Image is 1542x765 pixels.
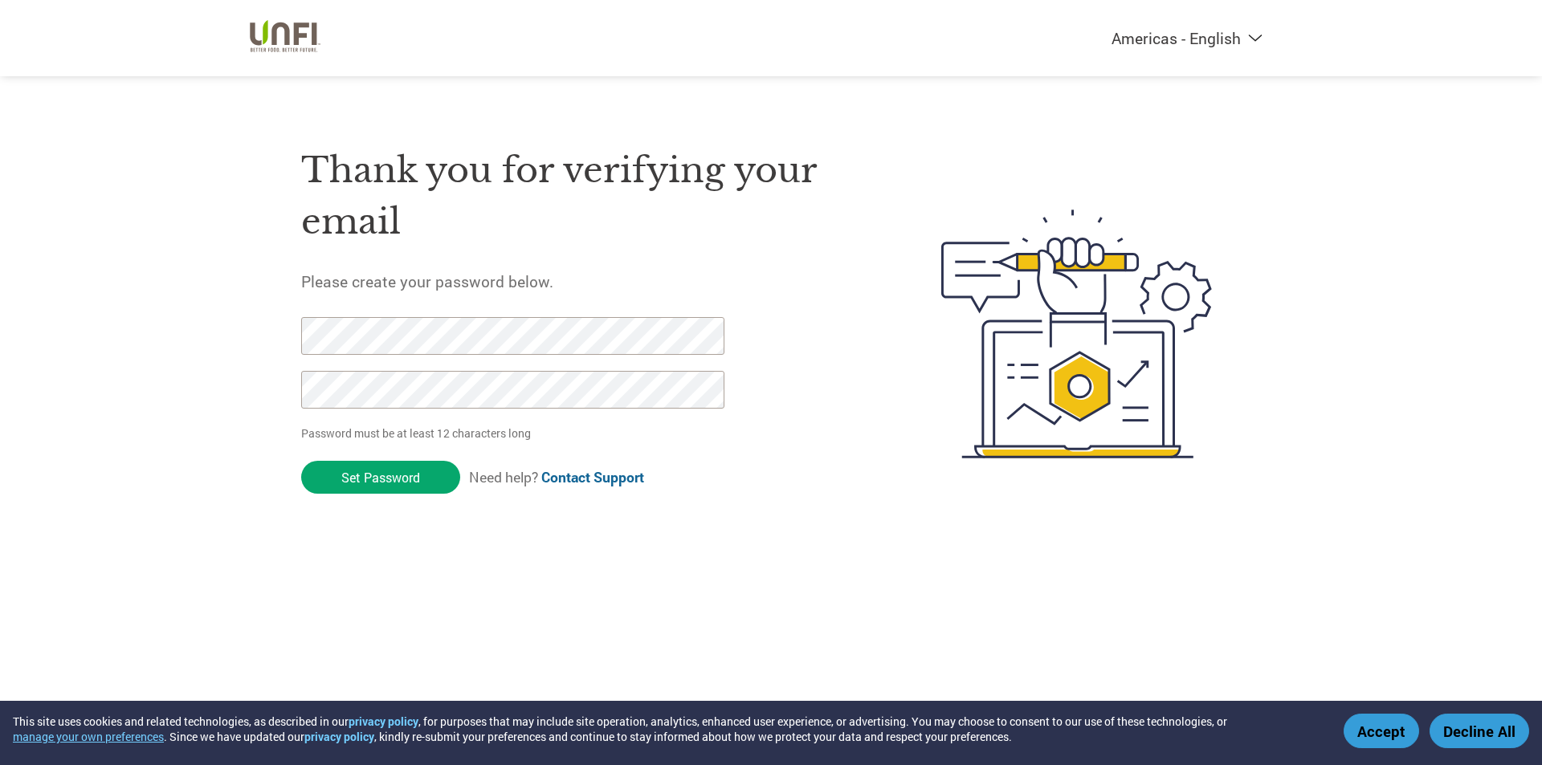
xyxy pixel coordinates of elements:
[912,121,1242,547] img: create-password
[13,714,1320,744] div: This site uses cookies and related technologies, as described in our , for purposes that may incl...
[349,714,418,729] a: privacy policy
[301,425,730,442] p: Password must be at least 12 characters long
[301,461,460,494] input: Set Password
[13,729,164,744] button: manage your own preferences
[304,729,374,744] a: privacy policy
[1430,714,1529,748] button: Decline All
[249,16,321,60] img: UNFI
[469,468,644,486] span: Need help?
[301,271,865,291] h5: Please create your password below.
[541,468,644,486] a: Contact Support
[1344,714,1419,748] button: Accept
[301,144,865,248] h1: Thank you for verifying your email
